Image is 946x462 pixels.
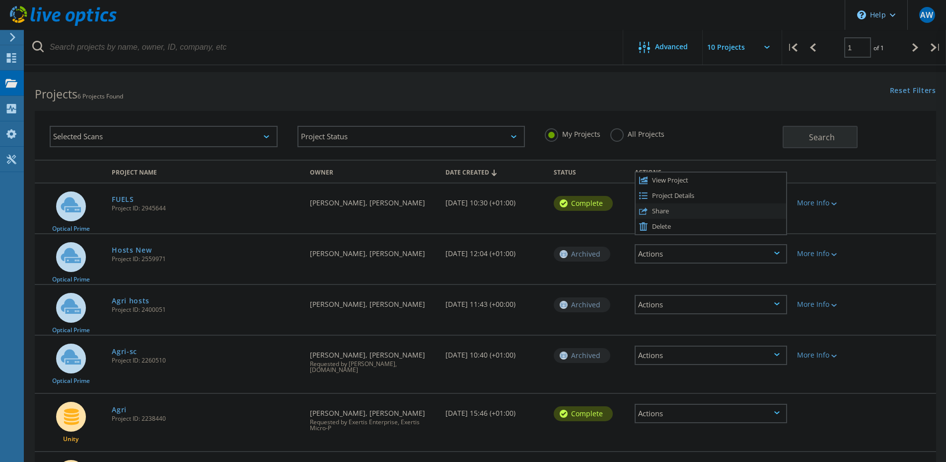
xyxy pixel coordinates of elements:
a: FUELS [112,196,134,203]
div: Delete [636,219,786,234]
span: Project ID: 2559971 [112,256,300,262]
div: | [782,30,802,65]
div: Date Created [440,162,549,181]
label: All Projects [610,128,664,138]
div: View Project [636,173,786,188]
div: [PERSON_NAME], [PERSON_NAME] [305,394,440,441]
input: Search projects by name, owner, ID, company, etc [25,30,624,65]
div: Status [549,162,630,181]
span: Optical Prime [52,226,90,232]
div: Actions [635,404,787,423]
div: Share [636,203,786,219]
span: Optical Prime [52,277,90,282]
div: More Info [797,352,859,359]
span: of 1 [873,44,884,52]
div: Complete [554,196,613,211]
div: Archived [554,247,610,262]
div: Selected Scans [50,126,278,147]
div: Owner [305,162,440,181]
div: [PERSON_NAME], [PERSON_NAME] [305,184,440,216]
div: [DATE] 10:40 (+01:00) [440,336,549,369]
a: Live Optics Dashboard [10,21,117,28]
button: Search [783,126,858,148]
span: Project ID: 2260510 [112,358,300,364]
div: More Info [797,250,859,257]
svg: \n [857,10,866,19]
div: Archived [554,297,610,312]
div: Project Details [636,188,786,203]
span: Optical Prime [52,378,90,384]
span: 6 Projects Found [77,92,123,100]
div: [PERSON_NAME], [PERSON_NAME] [305,285,440,318]
a: Agri-sc [112,348,137,355]
div: Actions [635,244,787,264]
a: Reset Filters [890,87,936,95]
div: Actions [635,295,787,314]
span: Project ID: 2238440 [112,416,300,422]
div: [DATE] 11:43 (+00:00) [440,285,549,318]
span: Requested by [PERSON_NAME], [DOMAIN_NAME] [310,361,435,373]
div: [DATE] 10:30 (+01:00) [440,184,549,216]
b: Projects [35,86,77,102]
span: Requested by Exertis Enterprise, Exertis Micro-P [310,419,435,431]
div: Project Name [107,162,305,181]
span: Project ID: 2945644 [112,205,300,211]
div: | [926,30,946,65]
a: Hosts New [112,247,151,254]
span: AW [920,11,933,19]
div: Project Status [297,126,525,147]
div: Actions [635,346,787,365]
div: [PERSON_NAME], [PERSON_NAME] [305,336,440,383]
span: Project ID: 2400051 [112,307,300,313]
div: More Info [797,301,859,308]
span: Unity [63,436,78,442]
div: Complete [554,406,613,421]
a: Agri hosts [112,297,149,304]
div: [DATE] 15:46 (+01:00) [440,394,549,427]
div: Actions [630,162,792,181]
span: Advanced [655,43,688,50]
div: [DATE] 12:04 (+01:00) [440,234,549,267]
a: Agri [112,406,127,413]
div: Archived [554,348,610,363]
div: [PERSON_NAME], [PERSON_NAME] [305,234,440,267]
span: Optical Prime [52,327,90,333]
label: My Projects [545,128,600,138]
span: Search [809,132,835,143]
div: More Info [797,199,859,206]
